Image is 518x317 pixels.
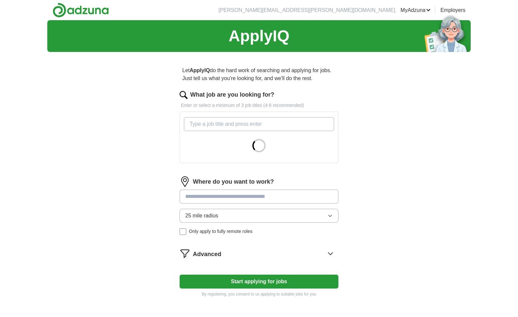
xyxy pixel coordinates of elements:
[193,177,274,186] label: Where do you want to work?
[218,6,395,14] li: [PERSON_NAME][EMAIL_ADDRESS][PERSON_NAME][DOMAIN_NAME]
[180,102,338,109] p: Enter or select a minimum of 3 job titles (4-8 recommended)
[180,176,190,187] img: location.png
[180,248,190,259] img: filter
[180,64,338,85] p: Let do the hard work of searching and applying for jobs. Just tell us what you're looking for, an...
[229,24,289,48] h1: ApplyIQ
[189,228,252,235] span: Only apply to fully remote roles
[184,117,334,131] input: Type a job title and press enter
[401,6,431,14] a: MyAdzuna
[185,212,218,220] span: 25 mile radius
[180,228,186,235] input: Only apply to fully remote roles
[180,275,338,289] button: Start applying for jobs
[180,291,338,297] p: By registering, you consent to us applying to suitable jobs for you
[190,68,210,73] strong: ApplyIQ
[53,3,109,18] img: Adzuna logo
[193,250,221,259] span: Advanced
[180,209,338,223] button: 25 mile radius
[190,90,274,99] label: What job are you looking for?
[440,6,465,14] a: Employers
[180,91,188,99] img: search.png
